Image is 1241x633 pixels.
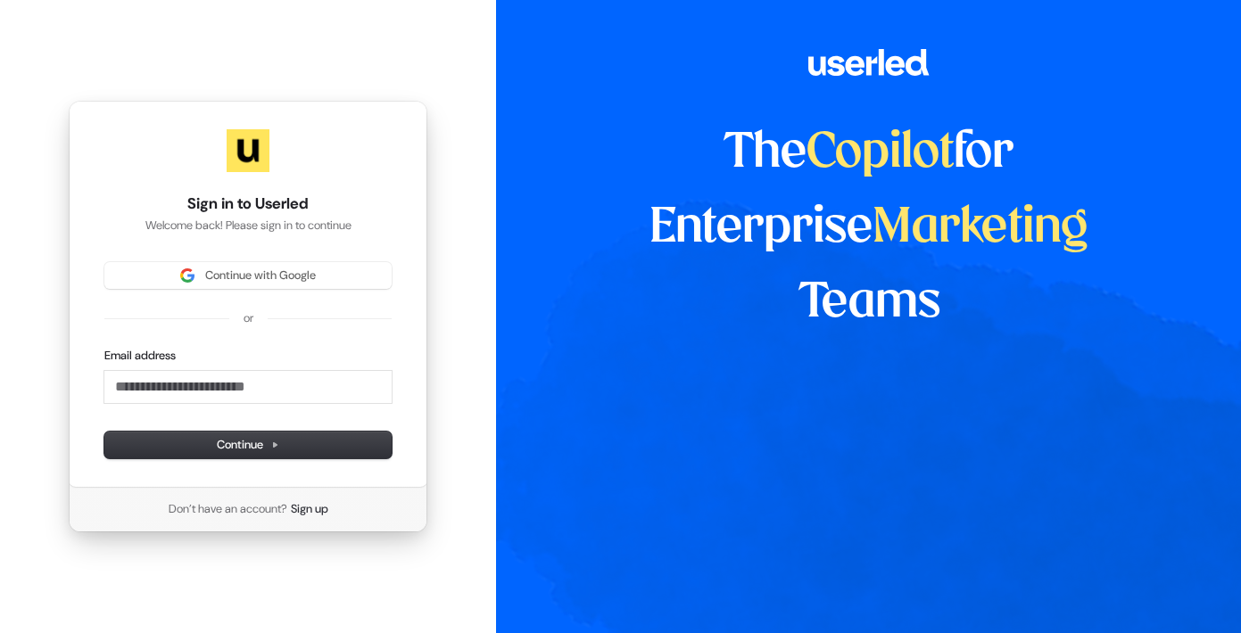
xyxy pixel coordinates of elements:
[244,310,253,326] p: or
[291,501,328,517] a: Sign up
[104,432,392,458] button: Continue
[104,262,392,289] button: Sign in with GoogleContinue with Google
[104,193,392,215] h1: Sign in to Userled
[873,205,1088,251] span: Marketing
[169,501,287,517] span: Don’t have an account?
[217,437,279,453] span: Continue
[591,116,1148,341] h1: The for Enterprise Teams
[104,348,176,364] label: Email address
[180,268,194,283] img: Sign in with Google
[227,129,269,172] img: Userled
[807,130,954,177] span: Copilot
[205,267,316,284] span: Continue with Google
[104,218,392,234] p: Welcome back! Please sign in to continue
